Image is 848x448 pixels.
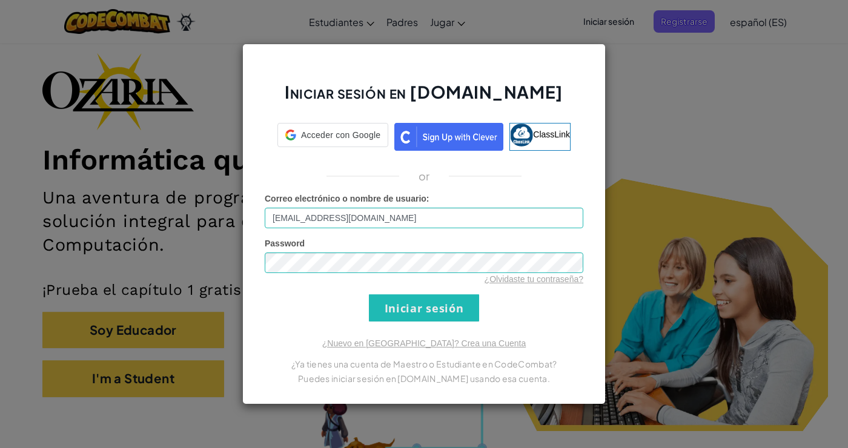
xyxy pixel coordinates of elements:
img: classlink-logo-small.png [510,124,533,147]
p: or [419,169,430,183]
p: ¿Ya tienes una cuenta de Maestro o Estudiante en CodeCombat? [265,357,583,371]
label: : [265,193,429,205]
span: Password [265,239,305,248]
a: ¿Olvidaste tu contraseña? [485,274,583,284]
a: ¿Nuevo en [GEOGRAPHIC_DATA]? Crea una Cuenta [322,338,526,348]
div: Acceder con Google [277,123,388,147]
span: ClassLink [533,130,570,139]
img: clever_sso_button@2x.png [394,123,503,151]
span: Correo electrónico o nombre de usuario [265,194,426,203]
h2: Iniciar sesión en [DOMAIN_NAME] [265,81,583,116]
a: Acceder con Google [277,123,388,151]
input: Iniciar sesión [369,294,479,321]
span: Acceder con Google [301,129,380,141]
p: Puedes iniciar sesión en [DOMAIN_NAME] usando esa cuenta. [265,371,583,386]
